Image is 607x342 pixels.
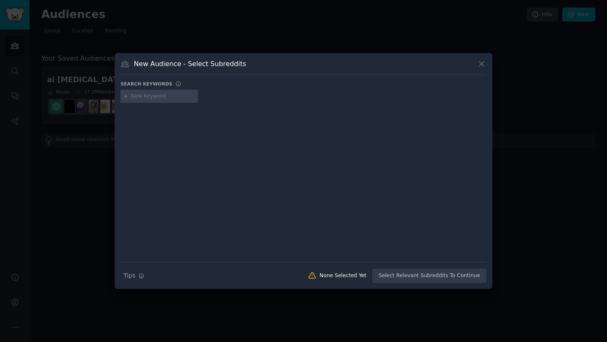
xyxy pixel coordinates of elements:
span: Tips [124,271,135,280]
div: None Selected Yet [320,272,366,280]
h3: New Audience - Select Subreddits [134,59,246,68]
h3: Search keywords [121,81,172,87]
button: Tips [121,268,147,283]
input: New Keyword [131,93,195,100]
